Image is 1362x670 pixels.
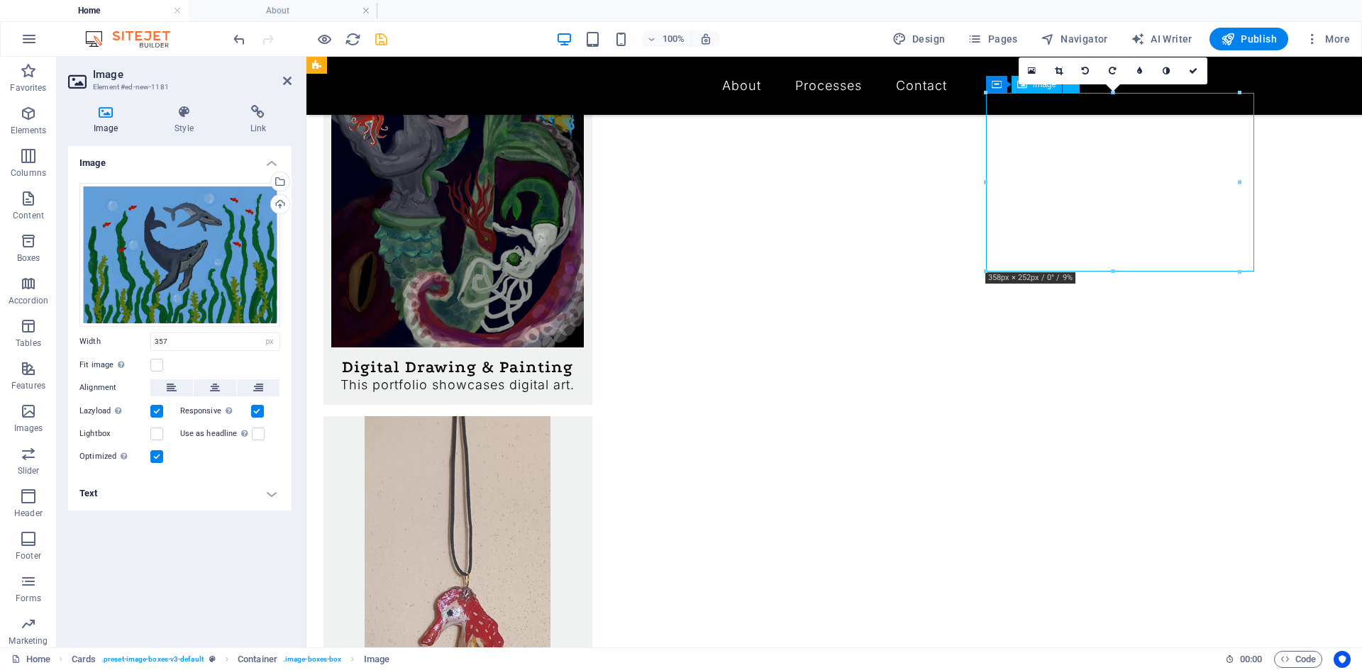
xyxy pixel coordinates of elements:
[1225,651,1263,668] h6: Session time
[14,423,43,434] p: Images
[13,210,44,221] p: Content
[101,651,204,668] span: . preset-image-boxes-v3-default
[1305,32,1350,46] span: More
[887,28,951,50] button: Design
[231,30,248,48] button: undo
[641,30,692,48] button: 100%
[1019,57,1046,84] a: Select files from the file manager, stock photos, or upload file(s)
[1035,28,1114,50] button: Navigator
[1046,57,1073,84] a: Crop mode
[14,508,43,519] p: Header
[1334,651,1351,668] button: Usercentrics
[344,30,361,48] button: reload
[11,125,47,136] p: Elements
[10,82,46,94] p: Favorites
[209,655,216,663] i: This element is a customizable preset
[225,105,292,135] h4: Link
[149,105,224,135] h4: Style
[18,465,40,476] p: Slider
[11,167,46,179] p: Columns
[93,81,263,94] h3: Element #ed-new-1181
[1180,57,1207,84] a: Confirm ( Ctrl ⏎ )
[892,32,946,46] span: Design
[968,32,1017,46] span: Pages
[372,30,389,48] button: save
[68,476,292,510] h4: Text
[373,31,389,48] i: Save (Ctrl+S)
[79,448,150,465] label: Optimized
[79,337,150,345] label: Width
[79,425,150,442] label: Lightbox
[68,146,292,172] h4: Image
[887,28,951,50] div: Design (Ctrl+Alt+Y)
[16,550,41,562] p: Footer
[72,651,96,668] span: Click to select. Double-click to edit
[1125,28,1198,50] button: AI Writer
[1131,32,1192,46] span: AI Writer
[231,31,248,48] i: Undo: Change image (Ctrl+Z)
[238,651,277,668] span: Click to select. Double-click to edit
[1250,654,1252,664] span: :
[1100,57,1126,84] a: Rotate right 90°
[364,651,389,668] span: Click to select. Double-click to edit
[1221,32,1277,46] span: Publish
[1041,32,1108,46] span: Navigator
[9,635,48,647] p: Marketing
[79,403,150,420] label: Lazyload
[180,425,252,442] label: Use as headline
[283,651,342,668] span: . image-boxes-box
[82,30,188,48] img: Editor Logo
[79,379,150,396] label: Alignment
[9,295,48,306] p: Accordion
[345,31,361,48] i: Reload page
[79,357,150,374] label: Fit image
[1153,57,1180,84] a: Greyscale
[663,30,685,48] h6: 100%
[1300,28,1356,50] button: More
[11,651,50,668] a: Click to cancel selection. Double-click to open Pages
[68,105,149,135] h4: Image
[1073,57,1100,84] a: Rotate left 90°
[316,30,333,48] button: Click here to leave preview mode and continue editing
[17,252,40,264] p: Boxes
[1280,651,1316,668] span: Code
[79,183,280,327] div: whalecircle1-W6CTanbkt5a8fRTZWtAZZw.jpg
[16,593,41,604] p: Forms
[189,3,377,18] h4: About
[1209,28,1288,50] button: Publish
[1240,651,1262,668] span: 00 00
[1126,57,1153,84] a: Blur
[962,28,1023,50] button: Pages
[11,380,45,391] p: Features
[1274,651,1322,668] button: Code
[93,68,292,81] h2: Image
[180,403,251,420] label: Responsive
[72,651,389,668] nav: breadcrumb
[16,337,41,349] p: Tables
